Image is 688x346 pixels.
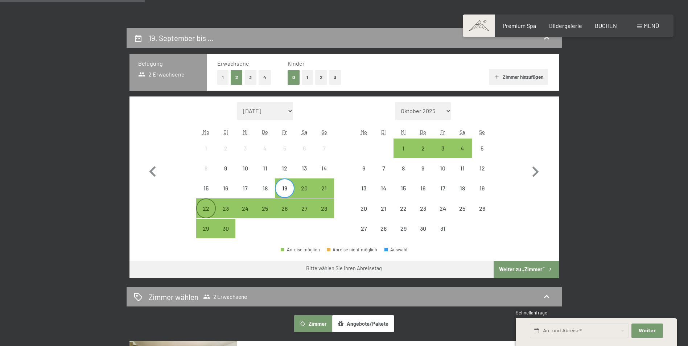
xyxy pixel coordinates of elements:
div: Abreise nicht möglich [354,198,374,218]
div: 29 [197,226,215,244]
div: Abreise nicht möglich [374,158,394,178]
div: 20 [295,185,313,203]
div: Abreise nicht möglich [196,139,216,158]
div: Abreise nicht möglich [453,198,472,218]
abbr: Dienstag [381,129,386,135]
div: Wed Sep 03 2025 [235,139,255,158]
button: Zimmer [294,315,332,332]
div: Abreise nicht möglich [472,178,492,198]
div: Wed Oct 22 2025 [394,198,413,218]
button: Weiter [631,324,663,338]
div: Tue Oct 21 2025 [374,198,394,218]
div: Abreise möglich [196,198,216,218]
button: 1 [302,70,313,85]
div: Sun Oct 26 2025 [472,198,492,218]
a: BUCHEN [595,22,617,29]
div: Tue Sep 09 2025 [216,158,235,178]
abbr: Mittwoch [401,129,406,135]
div: Sun Sep 28 2025 [314,198,334,218]
div: 4 [453,145,471,164]
div: 11 [256,165,274,184]
button: 4 [259,70,271,85]
div: Abreise nicht möglich [374,198,394,218]
div: Mon Oct 27 2025 [354,219,374,238]
div: Sat Sep 13 2025 [294,158,314,178]
div: Sat Sep 20 2025 [294,178,314,198]
div: 28 [375,226,393,244]
div: Abreise nicht möglich [314,158,334,178]
span: 2 Erwachsene [138,70,185,78]
div: 27 [295,206,313,224]
a: Premium Spa [503,22,536,29]
div: Abreise möglich [314,178,334,198]
div: Wed Sep 17 2025 [235,178,255,198]
button: 0 [288,70,300,85]
abbr: Donnerstag [262,129,268,135]
div: Fri Sep 19 2025 [275,178,294,198]
div: Abreise nicht möglich [235,178,255,198]
div: Abreise nicht möglich [433,178,452,198]
div: Thu Oct 02 2025 [413,139,433,158]
h3: Belegung [138,59,198,67]
div: Thu Sep 25 2025 [255,198,275,218]
div: Abreise nicht möglich [394,158,413,178]
div: Sat Oct 11 2025 [453,158,472,178]
div: Mon Sep 22 2025 [196,198,216,218]
div: Tue Oct 07 2025 [374,158,394,178]
div: 26 [276,206,294,224]
div: Fri Oct 03 2025 [433,139,452,158]
div: 17 [433,185,452,203]
div: 9 [217,165,235,184]
div: Thu Sep 18 2025 [255,178,275,198]
div: Abreise nicht möglich [394,198,413,218]
div: Abreise nicht möglich [394,219,413,238]
div: Abreise nicht möglich [196,158,216,178]
div: Anreise möglich [281,247,320,252]
div: Abreise nicht möglich [255,178,275,198]
div: 1 [197,145,215,164]
div: Abreise möglich [453,139,472,158]
div: Mon Sep 29 2025 [196,219,216,238]
div: Abreise nicht möglich [275,139,294,158]
div: Abreise möglich [196,219,216,238]
div: 8 [197,165,215,184]
div: Abreise möglich [275,178,294,198]
div: Tue Sep 16 2025 [216,178,235,198]
div: Sat Oct 18 2025 [453,178,472,198]
div: 16 [217,185,235,203]
div: Fri Oct 24 2025 [433,198,452,218]
div: Bitte wählen Sie Ihren Abreisetag [306,265,382,272]
div: Abreise nicht möglich [255,139,275,158]
div: 25 [453,206,471,224]
div: 11 [453,165,471,184]
div: 12 [473,165,491,184]
div: 10 [433,165,452,184]
div: Abreise möglich [294,178,314,198]
div: Mon Sep 01 2025 [196,139,216,158]
div: Wed Sep 24 2025 [235,198,255,218]
div: Sat Oct 25 2025 [453,198,472,218]
button: 1 [217,70,228,85]
div: Abreise nicht möglich [216,178,235,198]
button: Vorheriger Monat [142,102,163,239]
div: 18 [453,185,471,203]
div: Abreise nicht möglich [472,139,492,158]
span: 2 Erwachsene [203,293,247,300]
span: Kinder [288,60,305,67]
div: 19 [473,185,491,203]
div: Abreise nicht möglich [354,178,374,198]
abbr: Dienstag [223,129,228,135]
div: Wed Oct 01 2025 [394,139,413,158]
div: Abreise nicht möglich [374,219,394,238]
div: Abreise nicht möglich [472,158,492,178]
button: 3 [245,70,257,85]
span: Menü [644,22,659,29]
div: Thu Sep 11 2025 [255,158,275,178]
div: Fri Sep 12 2025 [275,158,294,178]
div: 1 [394,145,412,164]
div: Abreise nicht möglich [216,139,235,158]
abbr: Sonntag [479,129,485,135]
abbr: Donnerstag [420,129,426,135]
